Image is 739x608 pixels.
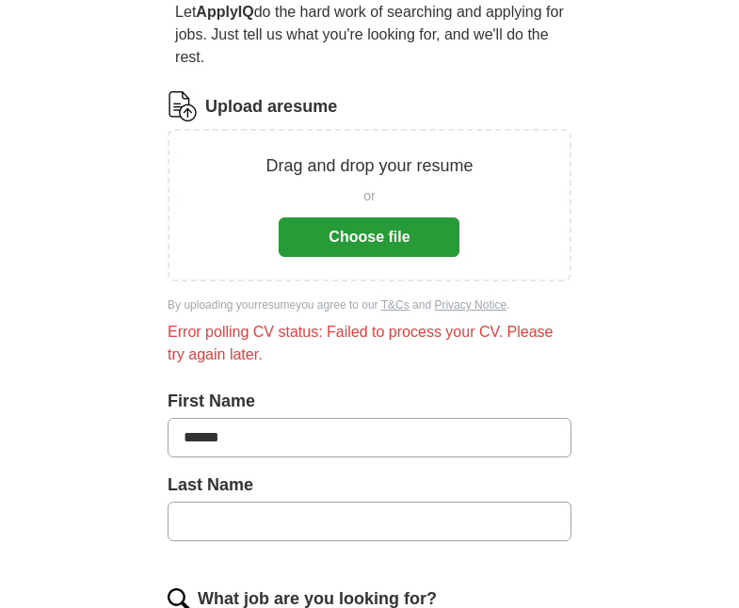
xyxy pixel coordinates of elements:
span: or [363,186,375,206]
a: T&Cs [381,298,410,312]
p: Drag and drop your resume [265,153,473,179]
div: Error polling CV status: Failed to process your CV. Please try again later. [168,321,571,366]
label: Upload a resume [205,94,337,120]
a: Privacy Notice [434,298,506,312]
label: Last Name [168,472,571,498]
strong: ApplyIQ [196,4,253,20]
img: CV Icon [168,91,198,121]
div: By uploading your resume you agree to our and . [168,296,571,313]
button: Choose file [279,217,459,257]
label: First Name [168,389,571,414]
